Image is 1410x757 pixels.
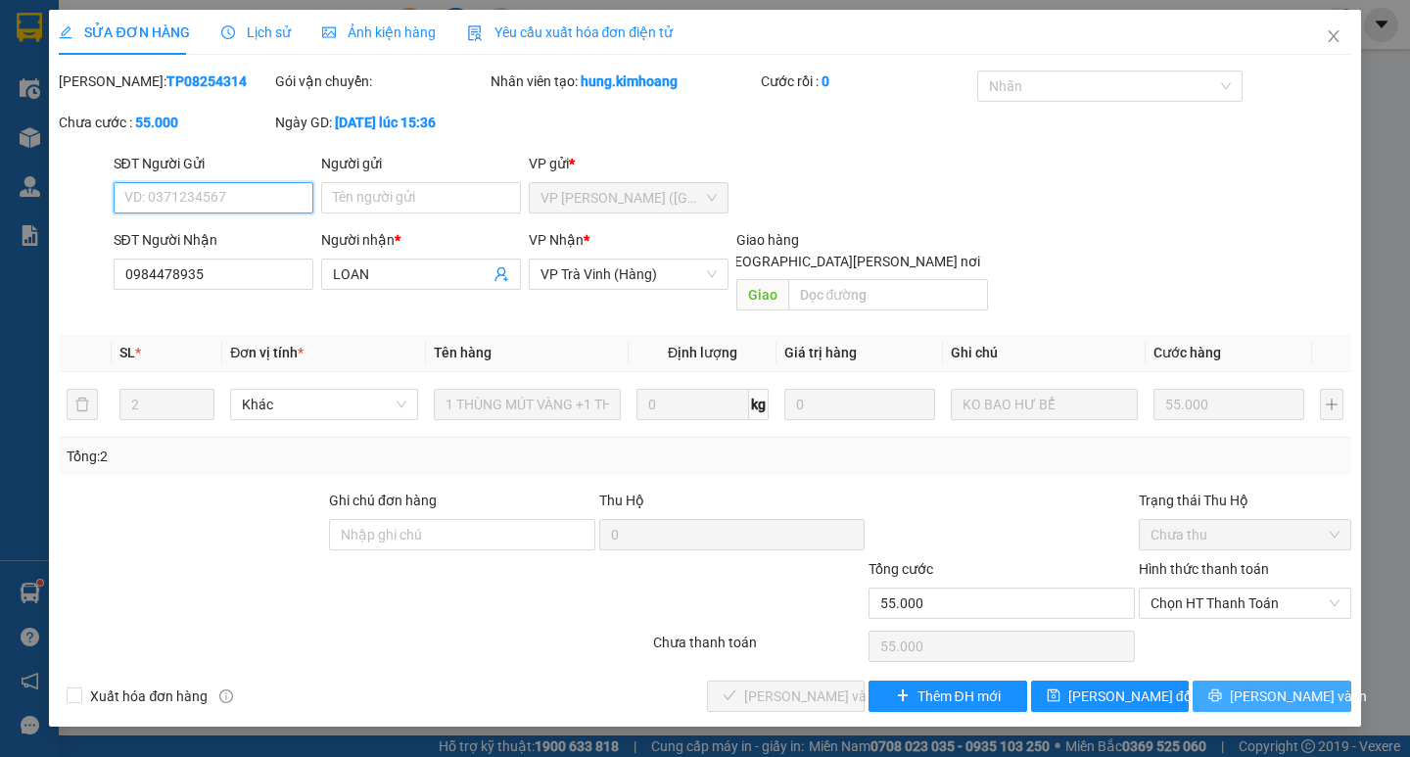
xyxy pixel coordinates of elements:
[943,334,1146,372] th: Ghi chú
[59,25,72,39] span: edit
[1193,681,1350,712] button: printer[PERSON_NAME] và In
[275,71,488,92] div: Gói vận chuyển:
[1139,490,1351,511] div: Trạng thái Thu Hộ
[540,183,717,213] span: VP Trần Phú (Hàng)
[322,24,436,40] span: Ảnh kiện hàng
[166,73,247,89] b: TP08254314
[322,25,336,39] span: picture
[707,681,865,712] button: check[PERSON_NAME] và [PERSON_NAME] hàng
[736,232,799,248] span: Giao hàng
[230,345,304,360] span: Đơn vị tính
[59,112,271,133] div: Chưa cước :
[1320,389,1343,420] button: plus
[668,345,737,360] span: Định lượng
[329,493,437,508] label: Ghi chú đơn hàng
[540,260,717,289] span: VP Trà Vinh (Hàng)
[581,73,678,89] b: hung.kimhoang
[749,389,769,420] span: kg
[59,24,189,40] span: SỬA ĐƠN HÀNG
[59,71,271,92] div: [PERSON_NAME]:
[8,106,140,124] span: 0866437385 -
[329,519,595,550] input: Ghi chú đơn hàng
[8,38,286,75] p: GỬI:
[119,345,135,360] span: SL
[335,115,436,130] b: [DATE] lúc 15:36
[1139,561,1269,577] label: Hình thức thanh toán
[275,112,488,133] div: Ngày GD:
[951,389,1138,420] input: Ghi Chú
[1306,10,1361,65] button: Close
[788,279,988,310] input: Dọc đường
[491,71,757,92] div: Nhân viên tạo:
[1153,389,1304,420] input: 0
[736,279,788,310] span: Giao
[529,232,584,248] span: VP Nhận
[784,345,857,360] span: Giá trị hàng
[713,251,988,272] span: [GEOGRAPHIC_DATA][PERSON_NAME] nơi
[1047,688,1060,704] span: save
[66,11,227,29] strong: BIÊN NHẬN GỬI HÀNG
[917,686,1001,707] span: Thêm ĐH mới
[651,632,868,666] div: Chưa thanh toán
[434,389,621,420] input: VD: Bàn, Ghế
[8,38,182,75] span: VP [PERSON_NAME] ([GEOGRAPHIC_DATA]) -
[1031,681,1189,712] button: save[PERSON_NAME] đổi
[869,561,933,577] span: Tổng cước
[869,681,1026,712] button: plusThêm ĐH mới
[434,345,492,360] span: Tên hàng
[1208,688,1222,704] span: printer
[219,689,233,703] span: info-circle
[55,84,190,103] span: VP Trà Vinh (Hàng)
[135,115,178,130] b: 55.000
[1151,520,1339,549] span: Chưa thu
[321,153,521,174] div: Người gửi
[529,153,728,174] div: VP gửi
[1151,589,1339,618] span: Chọn HT Thanh Toán
[1326,28,1341,44] span: close
[467,25,483,41] img: icon
[493,266,509,282] span: user-add
[599,493,644,508] span: Thu Hộ
[114,229,313,251] div: SĐT Người Nhận
[1230,686,1367,707] span: [PERSON_NAME] và In
[467,24,674,40] span: Yêu cầu xuất hóa đơn điện tử
[784,389,935,420] input: 0
[114,153,313,174] div: SĐT Người Gửi
[242,390,405,419] span: Khác
[8,127,171,146] span: GIAO:
[67,446,545,467] div: Tổng: 2
[82,686,215,707] span: Xuất hóa đơn hàng
[1153,345,1221,360] span: Cước hàng
[822,73,829,89] b: 0
[67,389,98,420] button: delete
[105,106,140,124] span: NAM
[896,688,910,704] span: plus
[221,24,291,40] span: Lịch sử
[321,229,521,251] div: Người nhận
[51,127,171,146] span: KO BAO BỂ ƯỚT
[8,84,286,103] p: NHẬN:
[1329,597,1340,609] span: close-circle
[1068,686,1195,707] span: [PERSON_NAME] đổi
[221,25,235,39] span: clock-circle
[761,71,973,92] div: Cước rồi :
